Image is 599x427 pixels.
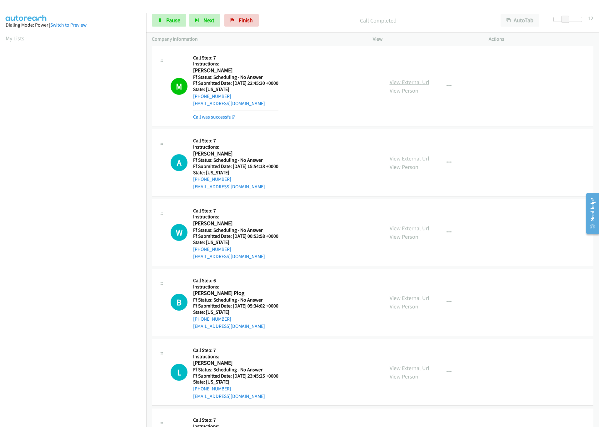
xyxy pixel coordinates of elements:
[193,80,278,86] h5: Ff Submitted Date: [DATE] 22:45:30 +0000
[171,294,187,311] h1: B
[171,294,187,311] div: The call is yet to be attempted
[193,373,278,379] h5: Ff Submitted Date: [DATE] 23:45:25 +0000
[588,14,593,23] div: 12
[193,367,278,373] h5: Ff Status: Scheduling - No Answer
[171,364,187,381] div: The call is yet to be attempted
[239,17,253,24] span: Finish
[193,417,278,423] h5: Call Step: 7
[193,214,278,220] h5: Instructions:
[166,17,180,24] span: Pause
[6,21,141,29] div: Dialing Mode: Power |
[193,157,278,163] h5: Ff Status: Scheduling - No Answer
[193,93,231,99] a: [PHONE_NUMBER]
[193,184,265,190] a: [EMAIL_ADDRESS][DOMAIN_NAME]
[193,61,278,67] h5: Instructions:
[193,393,265,399] a: [EMAIL_ADDRESS][DOMAIN_NAME]
[193,297,278,303] h5: Ff Status: Scheduling - No Answer
[193,253,265,259] a: [EMAIL_ADDRESS][DOMAIN_NAME]
[193,74,278,80] h5: Ff Status: Scheduling - No Answer
[390,163,418,170] a: View Person
[203,17,214,24] span: Next
[193,379,278,385] h5: State: [US_STATE]
[193,100,265,106] a: [EMAIL_ADDRESS][DOMAIN_NAME]
[193,316,231,322] a: [PHONE_NUMBER]
[390,364,429,372] a: View External Url
[193,144,278,150] h5: Instructions:
[193,67,278,74] h2: [PERSON_NAME]
[390,87,418,94] a: View Person
[390,233,418,240] a: View Person
[193,114,235,120] a: Call was successful?
[193,176,231,182] a: [PHONE_NUMBER]
[193,386,231,392] a: [PHONE_NUMBER]
[581,189,599,238] iframe: Resource Center
[193,290,278,297] h2: [PERSON_NAME] Plog
[50,22,87,28] a: Switch to Preview
[193,309,278,315] h5: State: [US_STATE]
[6,35,24,42] a: My Lists
[193,227,278,233] h5: Ff Status: Scheduling - No Answer
[193,138,278,144] h5: Call Step: 7
[171,224,187,241] div: The call is yet to be attempted
[390,303,418,310] a: View Person
[171,154,187,171] div: The call is yet to be attempted
[152,14,186,27] a: Pause
[193,353,278,360] h5: Instructions:
[193,323,265,329] a: [EMAIL_ADDRESS][DOMAIN_NAME]
[193,170,278,176] h5: State: [US_STATE]
[193,55,278,61] h5: Call Step: 7
[193,359,278,367] h2: [PERSON_NAME]
[390,373,418,380] a: View Person
[193,303,278,309] h5: Ff Submitted Date: [DATE] 05:34:02 +0000
[152,35,362,43] p: Company Information
[224,14,259,27] a: Finish
[501,14,539,27] button: AutoTab
[171,224,187,241] h1: W
[373,35,477,43] p: View
[6,48,146,345] iframe: Dialpad
[489,35,593,43] p: Actions
[193,284,278,290] h5: Instructions:
[189,14,220,27] button: Next
[193,208,278,214] h5: Call Step: 7
[193,150,278,157] h2: [PERSON_NAME]
[171,78,187,95] h1: M
[193,246,231,252] a: [PHONE_NUMBER]
[171,364,187,381] h1: L
[193,220,278,227] h2: [PERSON_NAME]
[193,233,278,239] h5: Ff Submitted Date: [DATE] 00:53:58 +0000
[193,347,278,353] h5: Call Step: 7
[193,163,278,170] h5: Ff Submitted Date: [DATE] 15:54:18 +0000
[267,16,489,25] p: Call Completed
[171,154,187,171] h1: A
[390,79,429,86] a: View External Url
[193,277,278,284] h5: Call Step: 6
[390,294,429,302] a: View External Url
[390,225,429,232] a: View External Url
[193,239,278,246] h5: State: [US_STATE]
[390,155,429,162] a: View External Url
[193,86,278,93] h5: State: [US_STATE]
